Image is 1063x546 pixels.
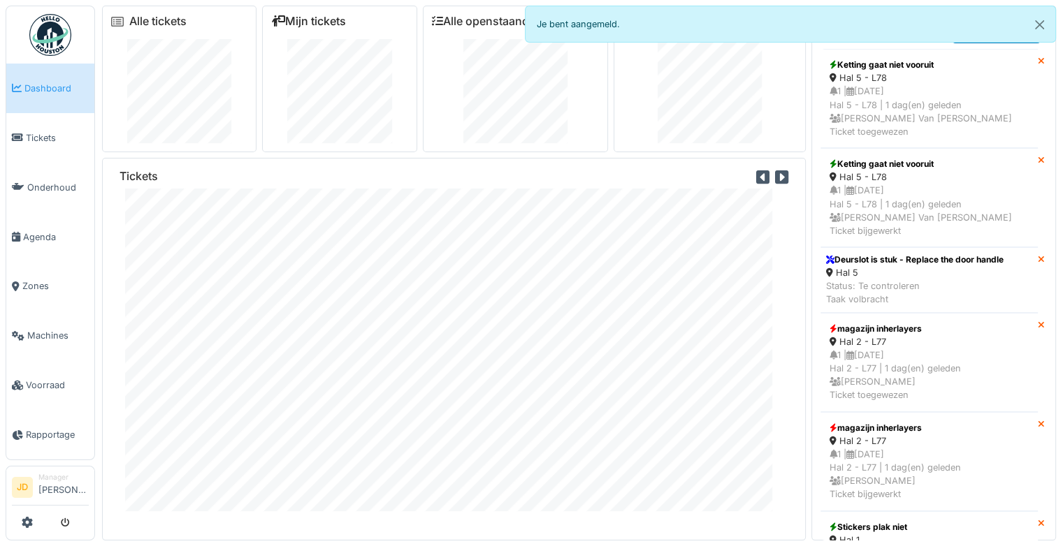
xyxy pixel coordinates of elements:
div: magazijn inherlayers [830,323,1029,335]
div: Ketting gaat niet vooruit [830,59,1029,71]
a: Ketting gaat niet vooruit Hal 5 - L78 1 |[DATE]Hal 5 - L78 | 1 dag(en) geleden [PERSON_NAME] Van ... [820,148,1038,247]
a: Voorraad [6,360,94,410]
span: Machines [27,329,89,342]
a: Deurslot is stuk - Replace the door handle Hal 5 Status: Te controlerenTaak volbracht [820,247,1038,313]
div: Stickers plak niet [830,521,1029,533]
span: Agenda [23,230,89,244]
div: magazijn inherlayers [830,422,1029,434]
div: Hal 5 [826,266,1004,279]
a: Alle tickets [129,15,187,28]
span: Zones [22,279,89,293]
div: Hal 5 - L78 [830,170,1029,184]
div: 1 | [DATE] Hal 2 - L77 | 1 dag(en) geleden [PERSON_NAME] Ticket toegewezen [830,348,1029,402]
span: Voorraad [26,378,89,392]
li: [PERSON_NAME] [38,472,89,502]
a: magazijn inherlayers Hal 2 - L77 1 |[DATE]Hal 2 - L77 | 1 dag(en) geleden [PERSON_NAME]Ticket bij... [820,412,1038,511]
span: Tickets [26,131,89,145]
div: 1 | [DATE] Hal 2 - L77 | 1 dag(en) geleden [PERSON_NAME] Ticket bijgewerkt [830,448,1029,501]
a: Alle openstaande taken [432,15,567,28]
a: Machines [6,311,94,361]
div: Manager [38,472,89,482]
a: Dashboard [6,64,94,113]
li: JD [12,477,33,498]
div: Hal 2 - L77 [830,434,1029,448]
a: magazijn inherlayers Hal 2 - L77 1 |[DATE]Hal 2 - L77 | 1 dag(en) geleden [PERSON_NAME]Ticket toe... [820,313,1038,412]
a: Tickets [6,113,94,163]
span: Dashboard [24,82,89,95]
div: 1 | [DATE] Hal 5 - L78 | 1 dag(en) geleden [PERSON_NAME] Van [PERSON_NAME] Ticket toegewezen [830,84,1029,138]
div: Deurslot is stuk - Replace the door handle [826,253,1004,266]
a: Rapportage [6,410,94,459]
a: JD Manager[PERSON_NAME] [12,472,89,506]
div: 1 | [DATE] Hal 5 - L78 | 1 dag(en) geleden [PERSON_NAME] Van [PERSON_NAME] Ticket bijgewerkt [830,184,1029,237]
div: Je bent aangemeld. [525,6,1057,43]
div: Status: Te controleren Taak volbracht [826,279,1004,306]
div: Hal 5 - L78 [830,71,1029,84]
img: Badge_color-CXgf-gQk.svg [29,14,71,56]
button: Close [1024,6,1055,43]
div: Hal 2 - L77 [830,335,1029,348]
a: Mijn tickets [271,15,346,28]
a: Onderhoud [6,163,94,212]
span: Rapportage [26,428,89,441]
a: Zones [6,262,94,311]
a: Ketting gaat niet vooruit Hal 5 - L78 1 |[DATE]Hal 5 - L78 | 1 dag(en) geleden [PERSON_NAME] Van ... [820,49,1038,148]
h6: Tickets [120,170,158,183]
span: Onderhoud [27,181,89,194]
div: Ketting gaat niet vooruit [830,158,1029,170]
a: Agenda [6,212,94,262]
